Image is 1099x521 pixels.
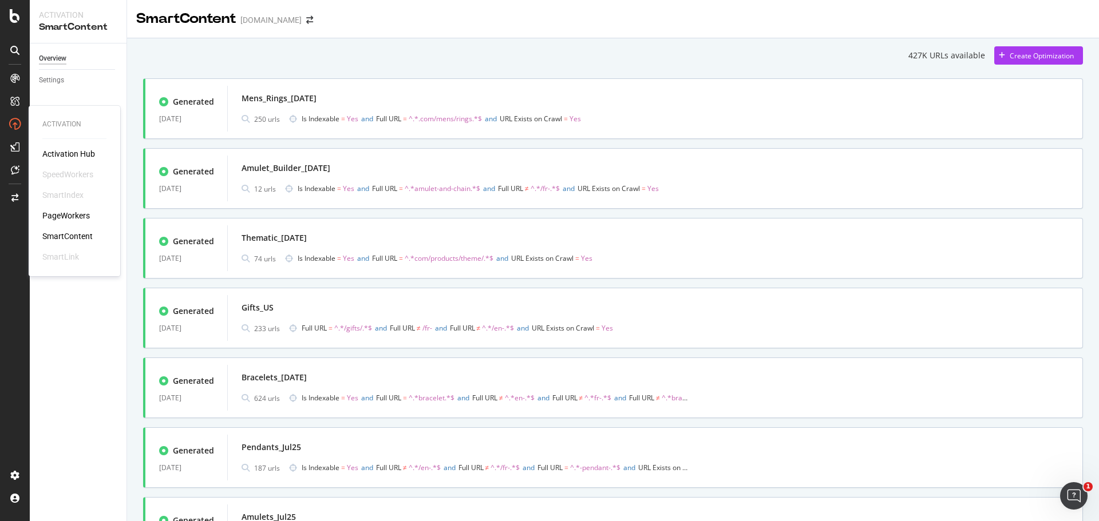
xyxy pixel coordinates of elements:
[498,184,523,193] span: Full URL
[422,323,432,333] span: /fr-
[298,253,335,263] span: Is Indexable
[329,323,333,333] span: =
[638,463,701,472] span: URL Exists on Crawl
[136,9,236,29] div: SmartContent
[372,253,397,263] span: Full URL
[159,461,214,475] div: [DATE]
[306,16,313,24] div: arrow-right-arrow-left
[254,463,280,473] div: 187 urls
[159,182,214,196] div: [DATE]
[343,253,354,263] span: Yes
[254,114,280,124] div: 250 urls
[242,442,301,453] div: Pendants_Jul25
[409,114,482,124] span: ^.*.com/mens/rings.*$
[357,184,369,193] span: and
[173,236,214,247] div: Generated
[42,120,106,129] div: Activation
[242,302,274,313] div: Gifts_US
[629,393,654,403] span: Full URL
[39,74,64,86] div: Settings
[500,114,562,124] span: URL Exists on Crawl
[343,184,354,193] span: Yes
[450,323,475,333] span: Full URL
[485,463,489,472] span: ≠
[477,323,481,333] span: ≠
[523,463,535,472] span: and
[537,393,549,403] span: and
[511,253,574,263] span: URL Exists on Crawl
[347,463,358,472] span: Yes
[341,463,345,472] span: =
[42,210,90,221] a: PageWorkers
[298,184,335,193] span: Is Indexable
[409,393,454,403] span: ^.*bracelet.*$
[994,46,1083,65] button: Create Optimization
[173,445,214,456] div: Generated
[525,184,529,193] span: ≠
[662,393,727,403] span: ^.*bracelets.html.*$
[347,393,358,403] span: Yes
[1060,482,1088,510] iframe: Intercom live chat
[242,232,307,244] div: Thematic_[DATE]
[908,50,985,61] div: 427K URLs available
[581,253,592,263] span: Yes
[647,184,659,193] span: Yes
[563,184,575,193] span: and
[444,463,456,472] span: and
[39,74,118,86] a: Settings
[564,114,568,124] span: =
[341,393,345,403] span: =
[1084,482,1093,491] span: 1
[642,184,646,193] span: =
[39,53,118,65] a: Overview
[496,253,508,263] span: and
[42,251,79,263] div: SmartLink
[173,375,214,387] div: Generated
[552,393,578,403] span: Full URL
[334,323,372,333] span: ^.*/gifts/.*$
[375,323,387,333] span: and
[240,14,302,26] div: [DOMAIN_NAME]
[532,323,594,333] span: URL Exists on Crawl
[485,114,497,124] span: and
[341,114,345,124] span: =
[376,114,401,124] span: Full URL
[39,53,66,65] div: Overview
[531,184,560,193] span: ^.*/fr-.*$
[361,114,373,124] span: and
[409,463,441,472] span: ^.*/en-.*$
[159,391,214,405] div: [DATE]
[39,9,117,21] div: Activation
[337,184,341,193] span: =
[159,321,214,335] div: [DATE]
[337,253,341,263] span: =
[376,393,401,403] span: Full URL
[457,393,469,403] span: and
[472,393,497,403] span: Full URL
[302,463,339,472] span: Is Indexable
[483,184,495,193] span: and
[42,169,93,180] a: SpeedWorkers
[254,324,280,333] div: 233 urls
[42,230,93,242] div: SmartContent
[399,253,403,263] span: =
[254,184,276,194] div: 12 urls
[361,393,373,403] span: and
[302,114,339,124] span: Is Indexable
[435,323,447,333] span: and
[173,305,214,317] div: Generated
[254,254,276,264] div: 74 urls
[405,253,493,263] span: ^.*com/products/theme/.*$
[602,323,613,333] span: Yes
[390,323,415,333] span: Full URL
[575,253,579,263] span: =
[458,463,484,472] span: Full URL
[173,96,214,108] div: Generated
[405,184,480,193] span: ^.*amulet-and-chain.*$
[499,393,503,403] span: ≠
[159,252,214,265] div: [DATE]
[596,323,600,333] span: =
[579,393,583,403] span: ≠
[564,463,568,472] span: =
